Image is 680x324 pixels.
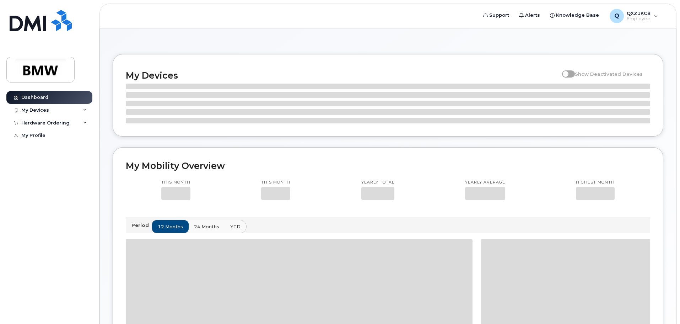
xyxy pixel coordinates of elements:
h2: My Mobility Overview [126,160,650,171]
p: Period [131,222,152,229]
input: Show Deactivated Devices [562,67,568,73]
span: Show Deactivated Devices [575,71,643,77]
p: Highest month [576,180,615,185]
p: Yearly average [465,180,505,185]
span: 24 months [194,223,219,230]
p: This month [261,180,290,185]
span: YTD [230,223,241,230]
p: Yearly total [361,180,394,185]
p: This month [161,180,190,185]
h2: My Devices [126,70,558,81]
